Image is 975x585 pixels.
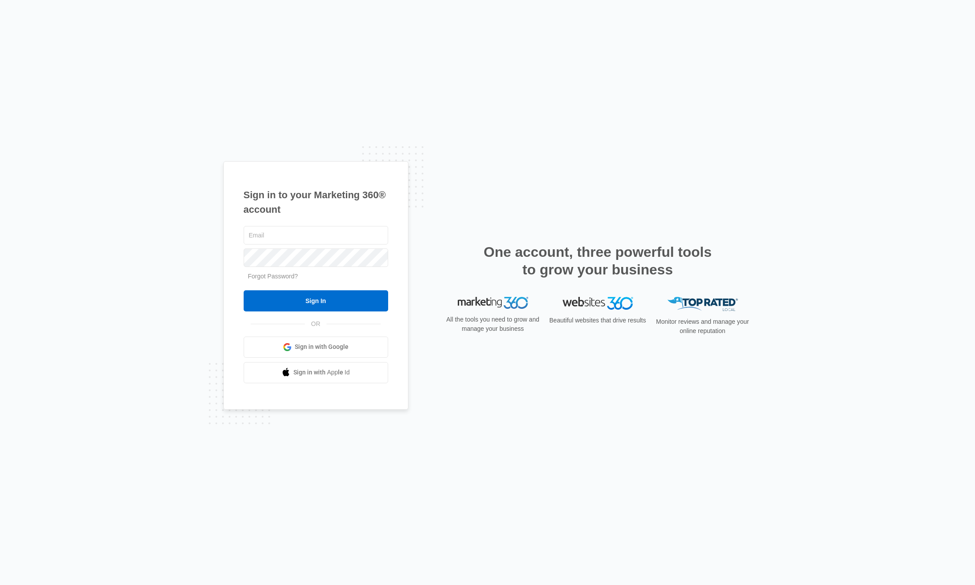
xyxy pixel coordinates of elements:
[444,315,542,333] p: All the tools you need to grow and manage your business
[667,297,738,311] img: Top Rated Local
[244,337,388,358] a: Sign in with Google
[458,297,528,309] img: Marketing 360
[293,368,350,377] span: Sign in with Apple Id
[244,188,388,217] h1: Sign in to your Marketing 360® account
[244,290,388,311] input: Sign In
[244,362,388,383] a: Sign in with Apple Id
[481,243,715,278] h2: One account, three powerful tools to grow your business
[549,316,647,325] p: Beautiful websites that drive results
[244,226,388,244] input: Email
[248,273,298,280] a: Forgot Password?
[305,319,326,329] span: OR
[563,297,633,310] img: Websites 360
[295,342,348,352] span: Sign in with Google
[653,317,752,336] p: Monitor reviews and manage your online reputation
